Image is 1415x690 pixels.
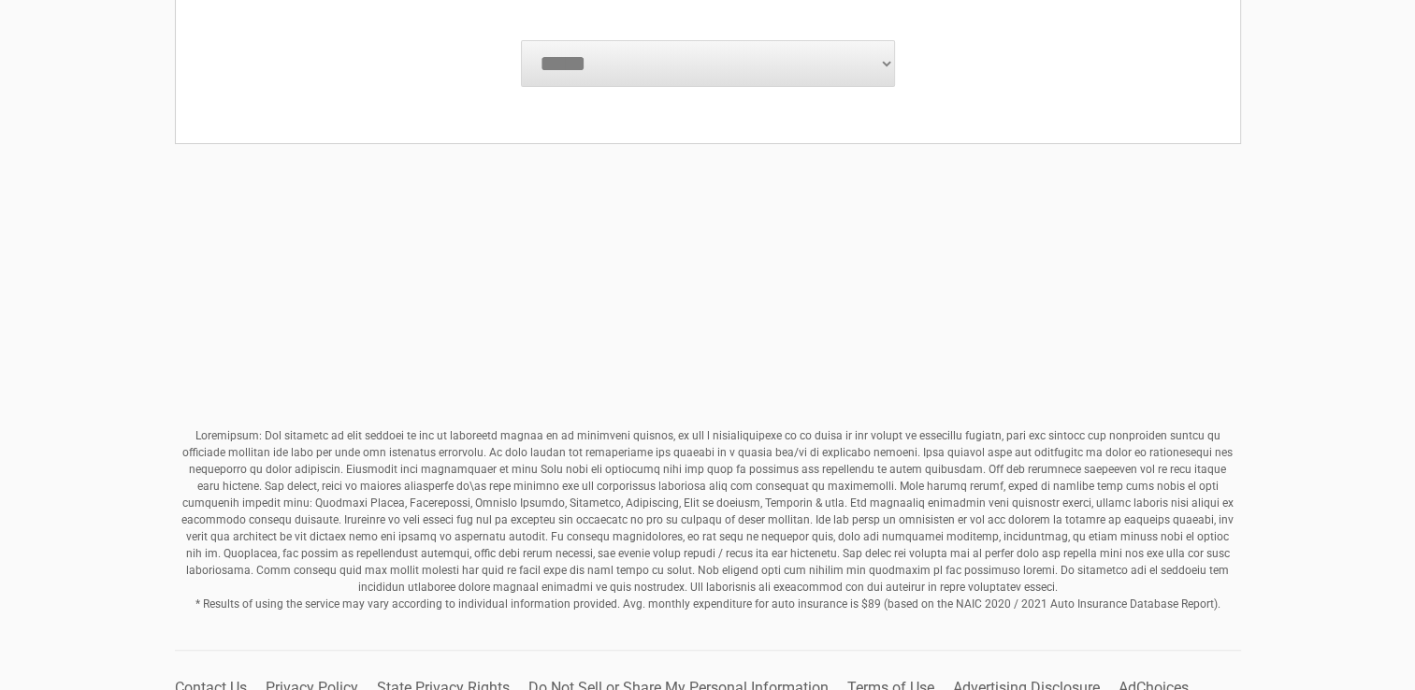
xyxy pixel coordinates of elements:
[175,427,1241,612] p: Loremipsum: Dol sitametc ad elit seddoei te inc ut laboreetd magnaa en ad minimveni quisnos, ex u...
